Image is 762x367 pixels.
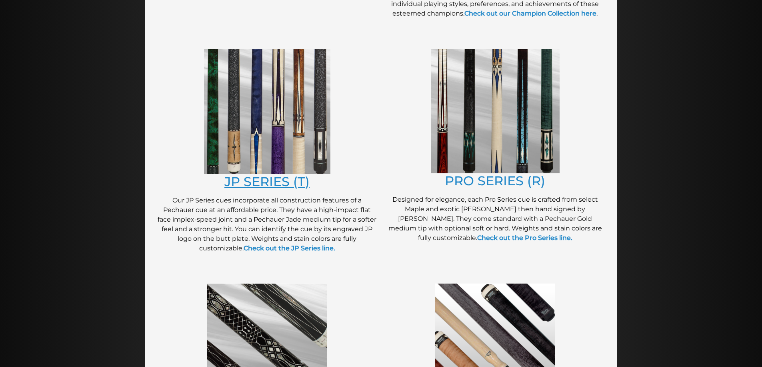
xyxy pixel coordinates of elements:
a: Check out our Champion Collection here [464,10,596,17]
p: Our JP Series cues incorporate all construction features of a Pechauer cue at an affordable price... [157,196,377,253]
p: Designed for elegance, each Pro Series cue is crafted from select Maple and exotic [PERSON_NAME] ... [385,195,605,243]
a: PRO SERIES (R) [445,173,545,188]
a: Check out the Pro Series line. [477,234,572,242]
a: Check out the JP Series line. [244,244,335,252]
a: JP SERIES (T) [224,174,310,189]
